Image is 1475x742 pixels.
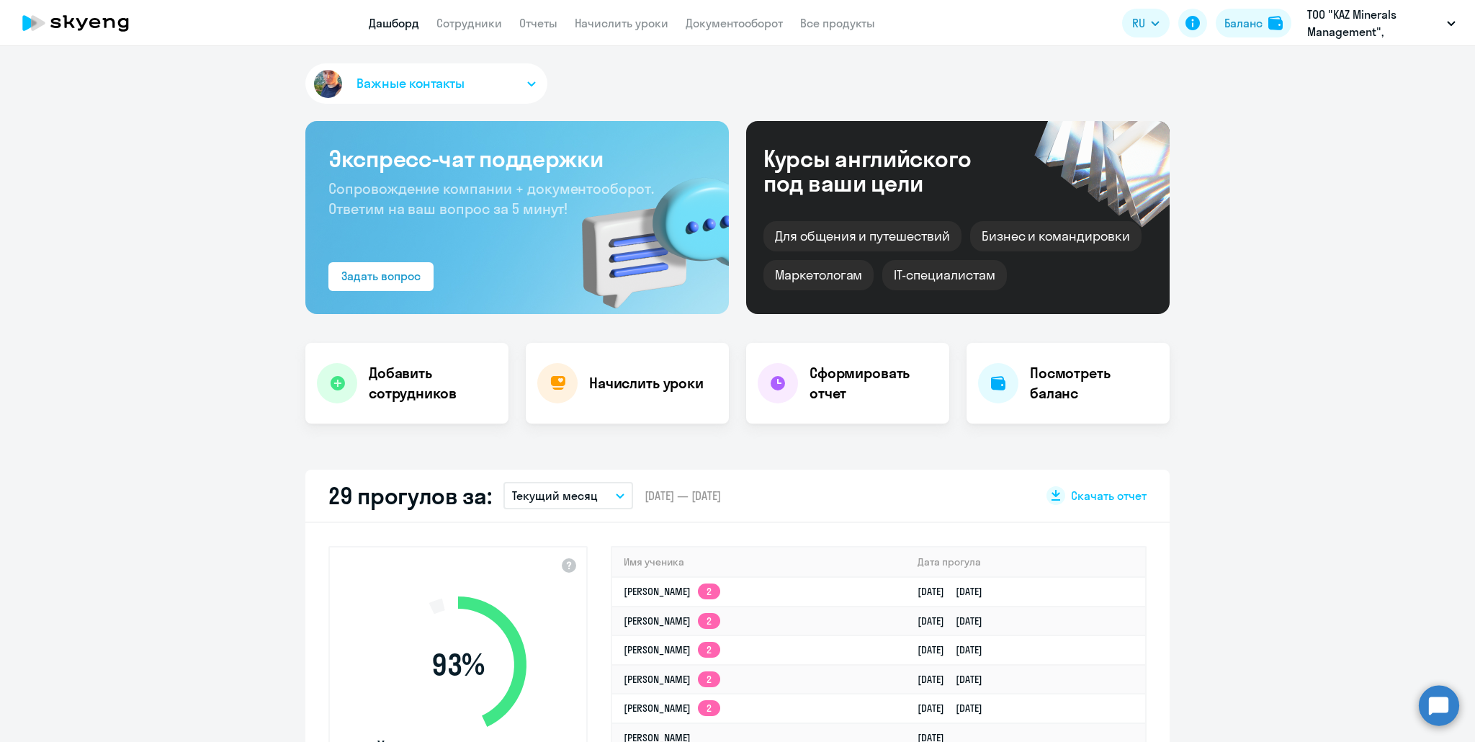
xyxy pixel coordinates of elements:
[906,547,1145,577] th: Дата прогула
[512,487,598,504] p: Текущий месяц
[918,585,994,598] a: [DATE][DATE]
[311,67,345,101] img: avatar
[1216,9,1291,37] button: Балансbalance
[436,16,502,30] a: Сотрудники
[1224,14,1263,32] div: Баланс
[519,16,557,30] a: Отчеты
[575,16,668,30] a: Начислить уроки
[375,648,541,682] span: 93 %
[686,16,783,30] a: Документооборот
[918,702,994,715] a: [DATE][DATE]
[1268,16,1283,30] img: balance
[698,700,720,716] app-skyeng-badge: 2
[503,482,633,509] button: Текущий месяц
[1071,488,1147,504] span: Скачать отчет
[357,74,465,93] span: Важные контакты
[810,363,938,403] h4: Сформировать отчет
[341,267,421,285] div: Задать вопрос
[328,144,706,173] h3: Экспресс-чат поддержки
[698,671,720,687] app-skyeng-badge: 2
[328,179,654,218] span: Сопровождение компании + документооборот. Ответим на ваш вопрос за 5 минут!
[328,481,492,510] h2: 29 прогулов за:
[800,16,875,30] a: Все продукты
[624,585,720,598] a: [PERSON_NAME]2
[624,673,720,686] a: [PERSON_NAME]2
[698,584,720,599] app-skyeng-badge: 2
[970,221,1142,251] div: Бизнес и командировки
[305,63,547,104] button: Важные контакты
[612,547,906,577] th: Имя ученика
[1122,9,1170,37] button: RU
[918,643,994,656] a: [DATE][DATE]
[1132,14,1145,32] span: RU
[1307,6,1441,40] p: ТОО "KAZ Minerals Management", Постоплата
[589,373,704,393] h4: Начислить уроки
[1030,363,1158,403] h4: Посмотреть баланс
[328,262,434,291] button: Задать вопрос
[882,260,1006,290] div: IT-специалистам
[698,642,720,658] app-skyeng-badge: 2
[369,16,419,30] a: Дашборд
[698,613,720,629] app-skyeng-badge: 2
[918,614,994,627] a: [DATE][DATE]
[763,221,961,251] div: Для общения и путешествий
[763,260,874,290] div: Маркетологам
[624,702,720,715] a: [PERSON_NAME]2
[624,643,720,656] a: [PERSON_NAME]2
[369,363,497,403] h4: Добавить сотрудников
[763,146,1010,195] div: Курсы английского под ваши цели
[645,488,721,504] span: [DATE] — [DATE]
[561,152,729,314] img: bg-img
[1300,6,1463,40] button: ТОО "KAZ Minerals Management", Постоплата
[624,614,720,627] a: [PERSON_NAME]2
[918,673,994,686] a: [DATE][DATE]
